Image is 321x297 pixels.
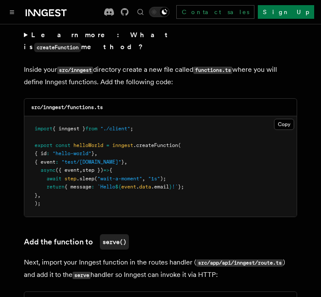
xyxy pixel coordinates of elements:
span: , [79,167,82,173]
code: src/inngest [57,67,93,74]
p: Inside your directory create a new file called where you will define Inngest functions. Add the f... [24,64,297,88]
span: } [91,150,94,156]
span: : [47,150,50,156]
span: , [124,159,127,165]
span: "hello-world" [53,150,91,156]
code: src/app/api/inngest/route.ts [196,259,283,267]
span: "wait-a-moment" [97,176,142,182]
span: : [55,159,58,165]
span: } [121,159,124,165]
button: Copy [274,119,294,130]
span: await [47,176,61,182]
span: .createFunction [133,142,178,148]
span: inngest [112,142,133,148]
span: .sleep [76,176,94,182]
span: !` [172,184,178,190]
span: return [47,184,64,190]
span: } [35,192,38,198]
span: from [85,126,97,132]
code: createFunction [34,43,81,52]
summary: Learn more: What iscreateFunctionmethod? [24,29,297,53]
span: } [169,184,172,190]
span: { inngest } [53,126,85,132]
code: src/inngest/functions.ts [31,104,103,110]
span: step }) [82,167,103,173]
span: import [35,126,53,132]
span: ); [35,200,41,206]
a: Contact sales [176,5,254,19]
span: ( [178,142,181,148]
span: ${ [115,184,121,190]
span: => [103,167,109,173]
span: "./client" [100,126,130,132]
span: . [136,184,139,190]
span: { event [35,159,55,165]
span: ; [130,126,133,132]
button: Toggle dark mode [149,7,169,17]
span: : [91,184,94,190]
strong: Learn more: What is method? [24,31,171,51]
span: ); [160,176,166,182]
span: { id [35,150,47,156]
span: helloWorld [73,142,103,148]
span: = [106,142,109,148]
span: , [38,192,41,198]
code: serve [73,272,90,279]
a: Sign Up [258,5,314,19]
code: functions.ts [193,67,232,74]
span: , [142,176,145,182]
span: const [55,142,70,148]
p: Next, import your Inngest function in the routes handler ( ) and add it to the handler so Inngest... [24,256,297,281]
span: }; [178,184,184,190]
button: Find something... [135,7,146,17]
a: Add the function toserve() [24,234,129,250]
code: serve() [100,234,129,250]
span: { message [64,184,91,190]
span: "1s" [148,176,160,182]
span: `Hello [97,184,115,190]
span: ({ event [55,167,79,173]
span: export [35,142,53,148]
span: async [41,167,55,173]
button: Toggle navigation [7,7,17,17]
span: step [64,176,76,182]
span: event [121,184,136,190]
span: .email [151,184,169,190]
span: { [109,167,112,173]
span: "test/[DOMAIN_NAME]" [61,159,121,165]
span: ( [94,176,97,182]
span: data [139,184,151,190]
span: , [94,150,97,156]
